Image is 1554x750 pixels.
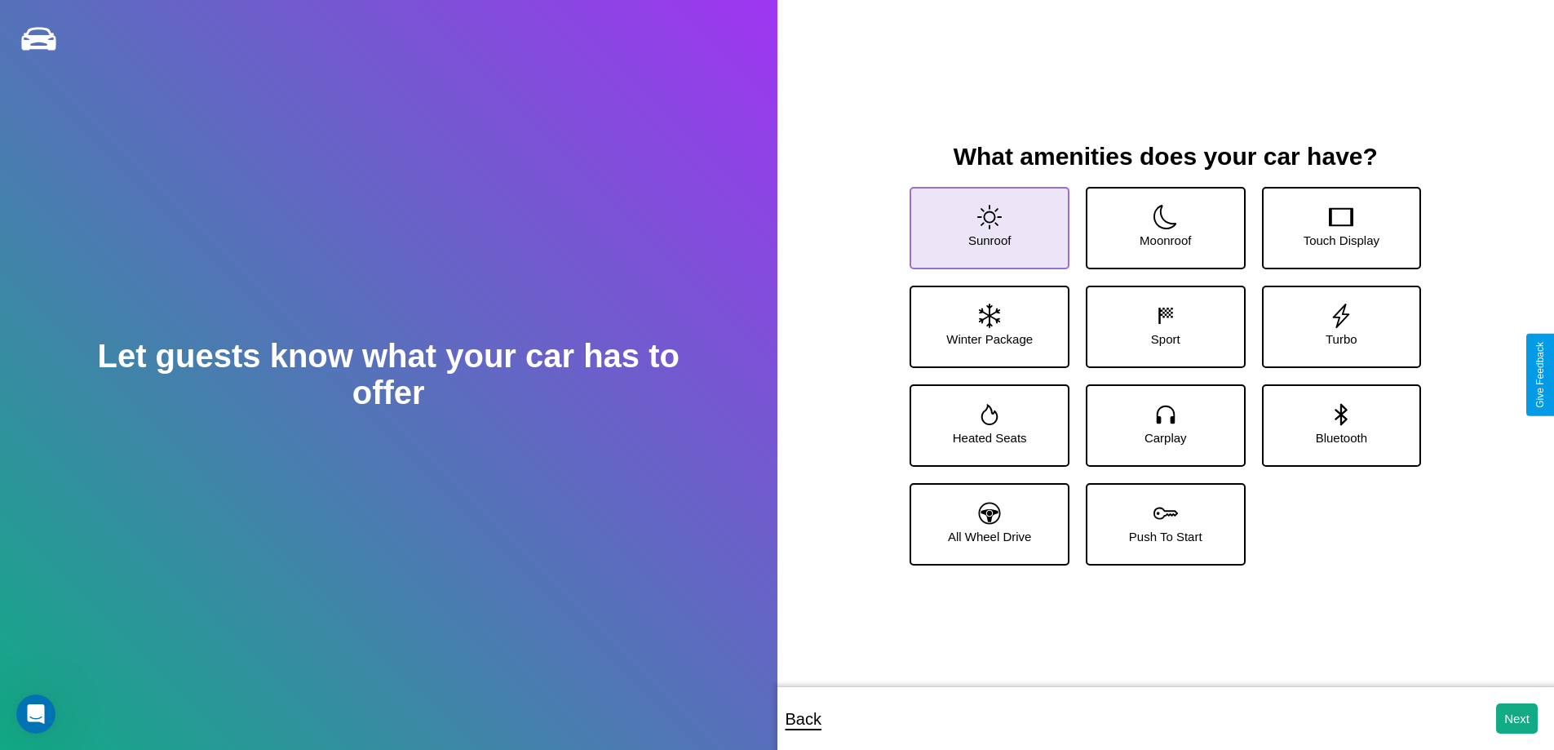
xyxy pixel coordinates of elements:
p: Sunroof [968,229,1012,251]
p: Back [786,704,821,734]
h3: What amenities does your car have? [893,143,1437,171]
button: Next [1496,703,1538,734]
p: Turbo [1326,328,1357,350]
iframe: Intercom live chat [16,695,55,734]
p: Moonroof [1140,229,1191,251]
p: Touch Display [1304,229,1379,251]
p: Bluetooth [1316,427,1367,449]
h2: Let guests know what your car has to offer [77,338,699,411]
p: Push To Start [1129,526,1202,548]
p: All Wheel Drive [948,526,1032,548]
p: Heated Seats [953,427,1027,449]
p: Carplay [1144,427,1187,449]
p: Winter Package [946,328,1033,350]
div: Give Feedback [1534,342,1546,408]
p: Sport [1151,328,1180,350]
